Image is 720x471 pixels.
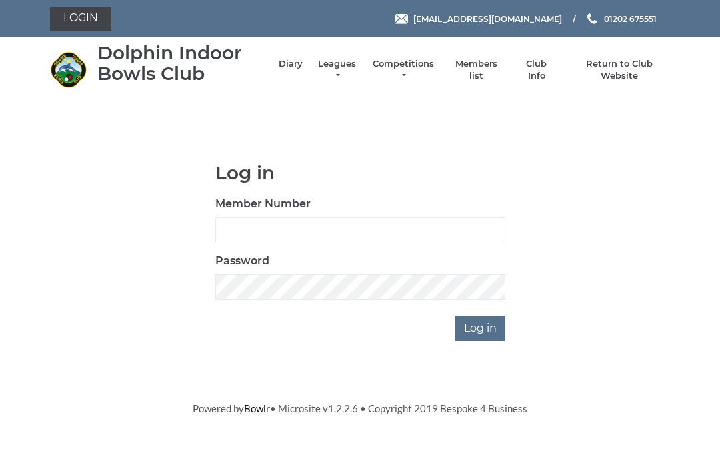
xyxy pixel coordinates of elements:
[50,7,111,31] a: Login
[455,316,505,341] input: Log in
[413,13,562,23] span: [EMAIL_ADDRESS][DOMAIN_NAME]
[517,58,556,82] a: Club Info
[569,58,670,82] a: Return to Club Website
[371,58,435,82] a: Competitions
[316,58,358,82] a: Leagues
[448,58,503,82] a: Members list
[585,13,657,25] a: Phone us 01202 675551
[279,58,303,70] a: Diary
[587,13,597,24] img: Phone us
[97,43,265,84] div: Dolphin Indoor Bowls Club
[604,13,657,23] span: 01202 675551
[395,14,408,24] img: Email
[244,402,270,414] a: Bowlr
[215,163,505,183] h1: Log in
[50,51,87,88] img: Dolphin Indoor Bowls Club
[395,13,562,25] a: Email [EMAIL_ADDRESS][DOMAIN_NAME]
[215,196,311,212] label: Member Number
[215,253,269,269] label: Password
[193,402,527,414] span: Powered by • Microsite v1.2.2.6 • Copyright 2019 Bespoke 4 Business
